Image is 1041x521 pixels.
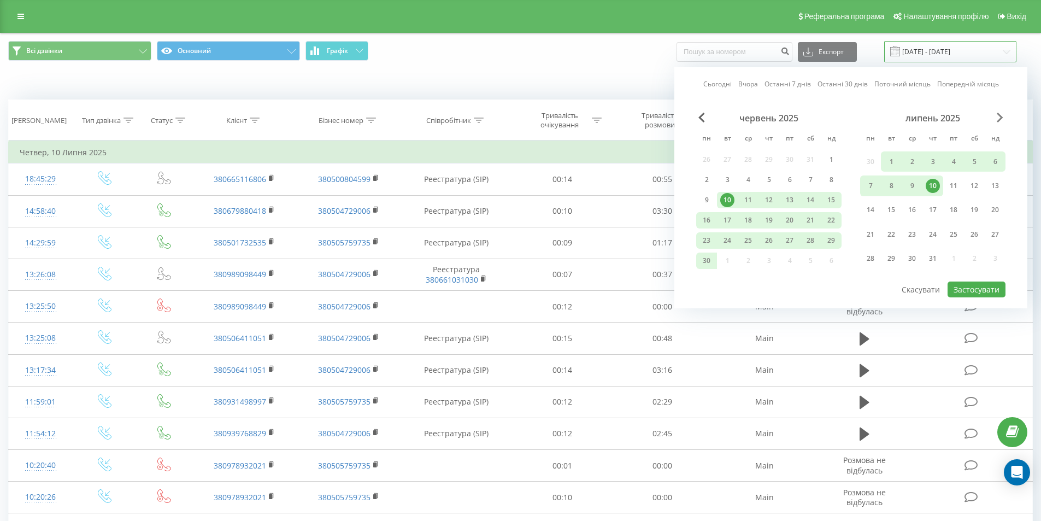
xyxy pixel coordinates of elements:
div: 12 [762,193,776,207]
abbr: четвер [761,131,777,148]
div: пт 13 черв 2025 р. [779,192,800,208]
div: ср 23 лип 2025 р. [902,224,922,244]
div: нд 6 лип 2025 р. [985,151,1005,172]
div: 24 [926,227,940,242]
td: 00:48 [613,323,713,354]
div: пт 20 черв 2025 р. [779,212,800,229]
div: пн 9 черв 2025 р. [696,192,717,208]
div: сб 12 лип 2025 р. [964,175,985,196]
div: [PERSON_NAME] [11,116,67,125]
td: 03:30 [613,195,713,227]
div: сб 28 черв 2025 р. [800,232,821,249]
div: пн 2 черв 2025 р. [696,172,717,188]
div: чт 19 черв 2025 р. [758,212,779,229]
span: Вихід [1007,12,1026,21]
div: 13 [783,193,797,207]
td: 00:01 [513,450,613,482]
div: Тривалість розмови [631,111,689,130]
td: 00:10 [513,482,613,513]
a: 380500804599 [318,174,370,184]
span: Previous Month [698,113,705,122]
a: 380679880418 [214,206,266,216]
div: 28 [803,233,817,248]
td: 00:12 [513,386,613,418]
div: 21 [863,227,878,242]
a: 380505759735 [318,396,370,407]
div: пн 7 лип 2025 р. [860,175,881,196]
div: сб 5 лип 2025 р. [964,151,985,172]
div: пн 23 черв 2025 р. [696,232,717,249]
div: чт 17 лип 2025 р. [922,200,943,220]
div: 23 [905,227,919,242]
div: 17 [720,213,734,227]
abbr: субота [966,131,983,148]
div: вт 15 лип 2025 р. [881,200,902,220]
div: пт 11 лип 2025 р. [943,175,964,196]
div: 29 [824,233,838,248]
div: 13:26:08 [20,264,62,285]
div: 18:45:29 [20,168,62,190]
div: Клієнт [226,116,247,125]
td: Реестратура (SIP) [401,386,513,418]
td: Четвер, 10 Липня 2025 [9,142,1033,163]
a: 380504729006 [318,301,370,312]
div: вт 1 лип 2025 р. [881,151,902,172]
div: 15 [824,193,838,207]
div: 1 [824,153,838,167]
a: 380505759735 [318,237,370,248]
button: Графік [305,41,368,61]
div: вт 17 черв 2025 р. [717,212,738,229]
div: 25 [946,227,961,242]
input: Пошук за номером [677,42,792,62]
div: 14 [863,203,878,217]
td: 00:00 [613,450,713,482]
div: 16 [699,213,714,227]
span: Налаштування профілю [903,12,989,21]
div: ср 25 черв 2025 р. [738,232,758,249]
div: 14:29:59 [20,232,62,254]
td: 00:12 [513,418,613,449]
div: 22 [824,213,838,227]
div: 6 [783,173,797,187]
a: 380978932021 [214,492,266,502]
button: Експорт [798,42,857,62]
div: пт 18 лип 2025 р. [943,200,964,220]
div: чт 12 черв 2025 р. [758,192,779,208]
div: ср 9 лип 2025 р. [902,175,922,196]
div: сб 14 черв 2025 р. [800,192,821,208]
div: 20 [988,203,1002,217]
div: вт 8 лип 2025 р. [881,175,902,196]
div: 19 [967,203,981,217]
td: 01:17 [613,227,713,259]
abbr: п’ятниця [945,131,962,148]
abbr: понеділок [698,131,715,148]
div: липень 2025 [860,113,1005,124]
div: ср 16 лип 2025 р. [902,200,922,220]
a: 380978932021 [214,460,266,471]
td: Реестратура [401,259,513,290]
td: 00:37 [613,259,713,290]
abbr: субота [802,131,819,148]
a: 380931498997 [214,396,266,407]
div: нд 27 лип 2025 р. [985,224,1005,244]
td: 02:29 [613,386,713,418]
abbr: вівторок [719,131,736,148]
div: 8 [824,173,838,187]
div: Open Intercom Messenger [1004,459,1030,485]
div: чт 3 лип 2025 р. [922,151,943,172]
td: Main [712,354,816,386]
td: Реестратура (SIP) [401,163,513,195]
div: 2 [699,173,714,187]
a: 380504729006 [318,206,370,216]
td: 00:00 [613,482,713,513]
div: 25 [741,233,755,248]
div: нд 15 черв 2025 р. [821,192,842,208]
div: нд 29 черв 2025 р. [821,232,842,249]
div: 8 [884,179,898,193]
div: 13:25:08 [20,327,62,349]
div: 10 [720,193,734,207]
a: 380665116806 [214,174,266,184]
div: пт 25 лип 2025 р. [943,224,964,244]
div: пн 28 лип 2025 р. [860,249,881,269]
td: 00:07 [513,259,613,290]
